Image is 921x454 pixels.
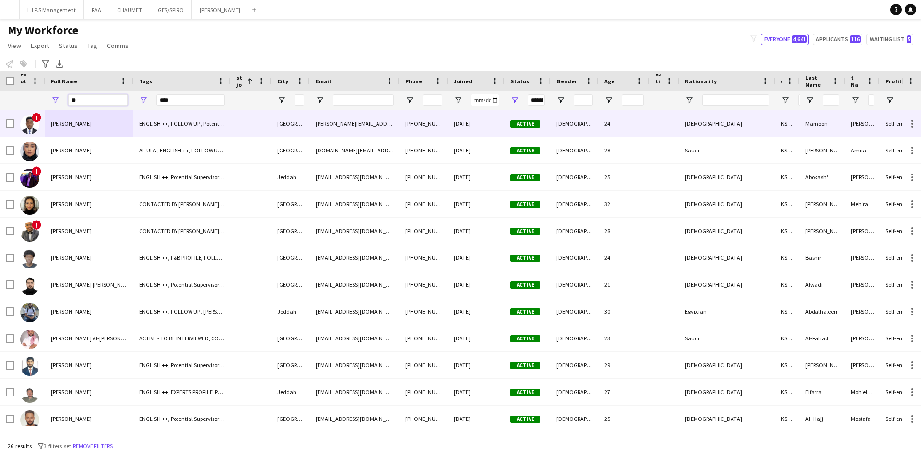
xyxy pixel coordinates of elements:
div: [DEMOGRAPHIC_DATA] [551,191,599,217]
a: Tag [83,39,101,52]
div: [DATE] [448,379,505,405]
span: [PERSON_NAME] [51,174,92,181]
button: Open Filter Menu [139,96,148,105]
div: 21 [599,271,649,298]
div: KSA9731 [775,244,800,271]
span: Active [510,228,540,235]
div: [GEOGRAPHIC_DATA] [272,191,310,217]
div: KSA13929 [775,191,800,217]
div: [PERSON_NAME] [845,110,880,137]
button: Everyone4,641 [761,34,809,45]
input: Workforce ID Filter Input [798,94,803,106]
div: [PERSON_NAME] [800,352,845,378]
span: Nationality [685,78,717,85]
span: Active [510,389,540,396]
div: Abokashf [800,164,845,190]
div: [DEMOGRAPHIC_DATA] [679,218,775,244]
div: 25 [599,164,649,190]
a: Status [55,39,82,52]
div: [DEMOGRAPHIC_DATA] [551,271,599,298]
div: KSA9374 [775,298,800,325]
div: ENGLISH ++, FOLLOW UP , Potential Supervisor Training, TOP PROMOTER, TOP [PERSON_NAME] [133,110,231,137]
div: 29 [599,352,649,378]
div: [PERSON_NAME] [845,271,880,298]
div: [DEMOGRAPHIC_DATA] [551,137,599,163]
div: [GEOGRAPHIC_DATA] [272,352,310,378]
div: 28 [599,218,649,244]
span: Gender [556,78,577,85]
div: [PERSON_NAME] [845,352,880,378]
div: Bashir [800,244,845,271]
img: Amira Mohammed [20,142,39,161]
div: KSA11968 [775,352,800,378]
input: Full Name Filter Input [68,94,128,106]
div: ENGLISH ++, Potential Supervisor Training, TOP HOST/HOSTESS, TOP PROMOTER, TOP [PERSON_NAME] [133,352,231,378]
span: ! [32,166,41,176]
div: [PHONE_NUMBER] [400,379,448,405]
div: Mostafa [845,406,880,432]
div: [PHONE_NUMBER] [400,352,448,378]
button: L.I.P.S Management [20,0,84,19]
div: [EMAIL_ADDRESS][DOMAIN_NAME] [310,218,400,244]
div: [PERSON_NAME] [845,298,880,325]
span: Active [510,147,540,154]
div: 23 [599,325,649,351]
div: [PHONE_NUMBER] [400,110,448,137]
span: Comms [107,41,129,50]
div: [PHONE_NUMBER] [400,244,448,271]
button: RAA [84,0,109,19]
input: First Name Filter Input [868,94,874,106]
div: 32 [599,191,649,217]
div: [PERSON_NAME] [800,191,845,217]
button: Remove filters [71,441,115,452]
button: Open Filter Menu [781,96,790,105]
button: Open Filter Menu [886,96,894,105]
button: Applicants116 [813,34,862,45]
div: [EMAIL_ADDRESS][DOMAIN_NAME] [310,352,400,378]
div: [DATE] [448,218,505,244]
input: Gender Filter Input [574,94,593,106]
div: [PERSON_NAME] [845,218,880,244]
span: [PERSON_NAME] [51,200,92,208]
div: KSA6416 [775,164,800,190]
div: [GEOGRAPHIC_DATA] [272,271,310,298]
img: Mohammed Al-Fahad [20,330,39,349]
span: Full Name [51,78,77,85]
span: Profile [886,78,905,85]
div: Saudi [679,137,775,163]
span: [PERSON_NAME] [51,147,92,154]
div: [DEMOGRAPHIC_DATA] [679,271,775,298]
span: 3 filters set [44,442,71,450]
button: Open Filter Menu [556,96,565,105]
button: Open Filter Menu [510,96,519,105]
div: [DATE] [448,298,505,325]
div: 24 [599,110,649,137]
span: Status [510,78,529,85]
div: [DEMOGRAPHIC_DATA] [679,352,775,378]
div: [EMAIL_ADDRESS][DOMAIN_NAME] [310,244,400,271]
div: ENGLISH ++, Potential Supervisor Training, TOP HOST/HOSTESS, TOP PROMOTER, TOP SUPERVISOR, TOP [P... [133,406,231,432]
img: mohamad Mahmoud [20,222,39,242]
div: [EMAIL_ADDRESS][DOMAIN_NAME] [310,271,400,298]
div: 28 [599,137,649,163]
div: [DEMOGRAPHIC_DATA] [679,191,775,217]
div: [DATE] [448,110,505,137]
app-action-btn: Advanced filters [40,58,51,70]
div: [PERSON_NAME] [845,164,880,190]
div: Al- Hajj [800,406,845,432]
span: Active [510,308,540,315]
div: 24 [599,244,649,271]
div: [DATE] [448,244,505,271]
div: [DATE] [448,325,505,351]
button: Open Filter Menu [851,96,860,105]
input: Nationality Filter Input [702,94,769,106]
div: [DEMOGRAPHIC_DATA] [551,379,599,405]
span: Photo [20,70,28,92]
span: Active [510,174,540,181]
div: Abdalhaleem [800,298,845,325]
div: [DATE] [448,406,505,432]
input: Phone Filter Input [423,94,442,106]
span: Email [316,78,331,85]
div: Saudi [679,325,775,351]
span: First Name [851,67,862,95]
